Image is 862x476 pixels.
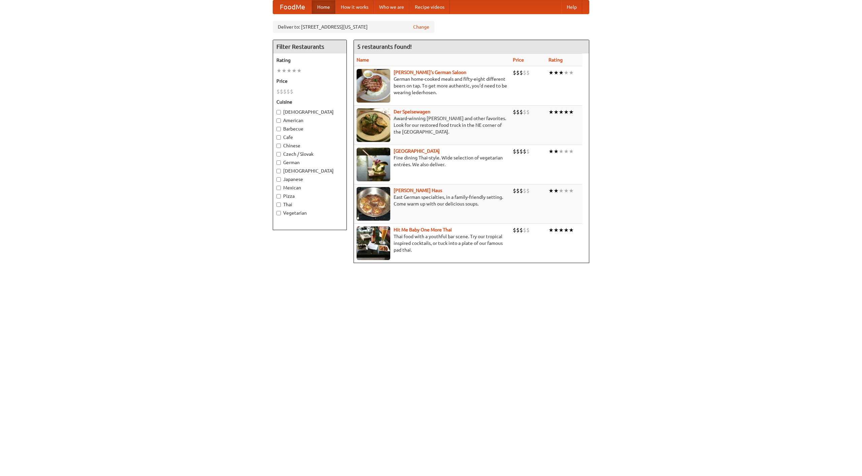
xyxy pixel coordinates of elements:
li: ★ [564,108,569,116]
li: ★ [554,148,559,155]
li: $ [523,187,526,194]
li: $ [526,69,530,76]
input: [DEMOGRAPHIC_DATA] [276,169,281,173]
li: ★ [554,69,559,76]
div: Deliver to: [STREET_ADDRESS][US_STATE] [273,21,434,33]
a: [PERSON_NAME]'s German Saloon [394,70,466,75]
li: $ [526,148,530,155]
li: $ [523,226,526,234]
label: Thai [276,201,343,208]
li: $ [516,187,520,194]
li: $ [523,69,526,76]
li: $ [523,148,526,155]
li: ★ [549,69,554,76]
p: German home-cooked meals and fifty-eight different beers on tap. To get more authentic, you'd nee... [357,76,507,96]
label: German [276,159,343,166]
a: Change [413,24,429,30]
li: ★ [554,226,559,234]
li: ★ [554,108,559,116]
label: Cafe [276,134,343,141]
li: ★ [559,226,564,234]
li: ★ [564,148,569,155]
li: $ [516,108,520,116]
label: [DEMOGRAPHIC_DATA] [276,109,343,115]
input: Cafe [276,135,281,140]
img: satay.jpg [357,148,390,181]
input: Thai [276,203,281,207]
a: Help [561,0,582,14]
li: $ [516,69,520,76]
label: Pizza [276,193,343,199]
a: Home [312,0,335,14]
li: $ [513,108,516,116]
img: babythai.jpg [357,226,390,260]
h4: Filter Restaurants [273,40,346,53]
li: ★ [287,67,292,74]
img: speisewagen.jpg [357,108,390,142]
a: Der Speisewagen [394,109,430,114]
li: $ [513,148,516,155]
li: $ [526,226,530,234]
li: $ [513,187,516,194]
li: $ [523,108,526,116]
li: ★ [292,67,297,74]
li: $ [526,187,530,194]
li: ★ [564,69,569,76]
li: $ [520,148,523,155]
label: Japanese [276,176,343,183]
label: Barbecue [276,125,343,132]
a: Name [357,57,369,63]
li: $ [513,226,516,234]
a: [PERSON_NAME] Haus [394,188,442,193]
li: ★ [549,226,554,234]
li: ★ [549,187,554,194]
label: Vegetarian [276,210,343,216]
input: American [276,118,281,123]
input: Pizza [276,194,281,198]
li: ★ [297,67,302,74]
li: ★ [569,148,574,155]
li: $ [283,88,287,95]
li: ★ [549,108,554,116]
li: $ [287,88,290,95]
li: ★ [569,187,574,194]
li: ★ [281,67,287,74]
li: ★ [569,69,574,76]
li: $ [513,69,516,76]
li: ★ [569,226,574,234]
input: Czech / Slovak [276,152,281,156]
a: Recipe videos [409,0,450,14]
a: Price [513,57,524,63]
li: ★ [564,226,569,234]
input: Chinese [276,144,281,148]
input: Mexican [276,186,281,190]
input: Barbecue [276,127,281,131]
p: Award-winning [PERSON_NAME] and other favorites. Look for our restored food truck in the NE corne... [357,115,507,135]
label: Mexican [276,184,343,191]
li: $ [290,88,293,95]
label: Czech / Slovak [276,151,343,157]
b: [GEOGRAPHIC_DATA] [394,148,440,154]
ng-pluralize: 5 restaurants found! [357,43,412,50]
li: ★ [564,187,569,194]
img: esthers.jpg [357,69,390,103]
input: Vegetarian [276,211,281,215]
li: ★ [559,108,564,116]
a: Rating [549,57,563,63]
input: [DEMOGRAPHIC_DATA] [276,110,281,114]
input: Japanese [276,177,281,182]
li: $ [520,187,523,194]
label: [DEMOGRAPHIC_DATA] [276,168,343,174]
li: $ [520,108,523,116]
li: ★ [569,108,574,116]
li: $ [526,108,530,116]
li: ★ [559,187,564,194]
li: $ [516,148,520,155]
h5: Price [276,78,343,84]
p: Fine dining Thai-style. Wide selection of vegetarian entrées. We also deliver. [357,154,507,168]
a: Who we are [374,0,409,14]
h5: Rating [276,57,343,64]
li: ★ [276,67,281,74]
